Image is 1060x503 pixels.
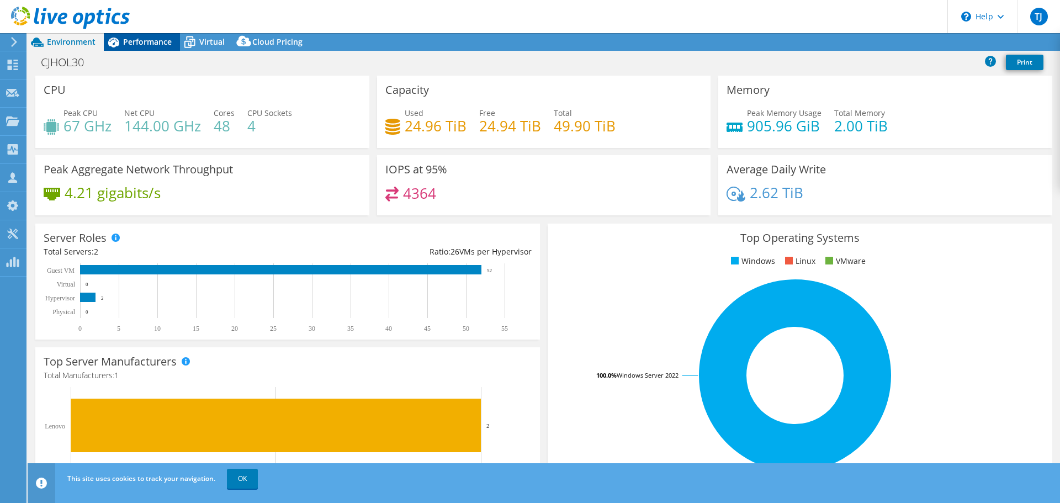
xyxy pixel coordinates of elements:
span: Environment [47,36,96,47]
h4: 49.90 TiB [554,120,616,132]
text: 50 [463,325,469,332]
text: 30 [309,325,315,332]
span: Performance [123,36,172,47]
li: VMware [823,255,866,267]
h4: 24.94 TiB [479,120,541,132]
tspan: 100.0% [596,371,617,379]
text: Lenovo [45,422,65,430]
text: 2 [486,422,490,429]
h4: 4364 [403,187,436,199]
h4: 67 GHz [63,120,112,132]
span: 1 [114,370,119,380]
h4: 48 [214,120,235,132]
span: Net CPU [124,108,155,118]
a: OK [227,469,258,489]
span: 2 [94,246,98,257]
text: 45 [424,325,431,332]
text: 35 [347,325,354,332]
span: Cloud Pricing [252,36,303,47]
span: Peak CPU [63,108,98,118]
h3: IOPS at 95% [385,163,447,176]
h3: Memory [727,84,770,96]
span: Free [479,108,495,118]
span: This site uses cookies to track your navigation. [67,474,215,483]
text: 0 [86,309,88,315]
span: Used [405,108,423,118]
span: Total Memory [834,108,885,118]
text: 40 [385,325,392,332]
text: 2 [101,295,104,301]
text: 0 [86,282,88,287]
h4: 4.21 gigabits/s [65,187,161,199]
h3: Peak Aggregate Network Throughput [44,163,233,176]
text: 15 [193,325,199,332]
text: 25 [270,325,277,332]
text: Virtual [57,280,76,288]
li: Linux [782,255,815,267]
span: 26 [451,246,459,257]
h3: Capacity [385,84,429,96]
text: Physical [52,308,75,316]
h3: Top Server Manufacturers [44,356,177,368]
text: 10 [154,325,161,332]
h4: Total Manufacturers: [44,369,532,382]
svg: \n [961,12,971,22]
div: Total Servers: [44,246,288,258]
h1: CJHOL30 [36,56,101,68]
span: Cores [214,108,235,118]
text: 52 [487,268,492,273]
h4: 905.96 GiB [747,120,821,132]
a: Print [1006,55,1043,70]
span: CPU Sockets [247,108,292,118]
tspan: Windows Server 2022 [617,371,679,379]
h3: Server Roles [44,232,107,244]
h3: CPU [44,84,66,96]
span: Peak Memory Usage [747,108,821,118]
span: Total [554,108,572,118]
h4: 2.00 TiB [834,120,888,132]
text: 20 [231,325,238,332]
h4: 144.00 GHz [124,120,201,132]
h3: Top Operating Systems [556,232,1044,244]
li: Windows [728,255,775,267]
text: Guest VM [47,267,75,274]
text: 55 [501,325,508,332]
text: 5 [117,325,120,332]
div: Ratio: VMs per Hypervisor [288,246,532,258]
h4: 2.62 TiB [750,187,803,199]
span: TJ [1030,8,1048,25]
text: 0 [78,325,82,332]
h4: 4 [247,120,292,132]
span: Virtual [199,36,225,47]
h4: 24.96 TiB [405,120,467,132]
text: Hypervisor [45,294,75,302]
h3: Average Daily Write [727,163,826,176]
